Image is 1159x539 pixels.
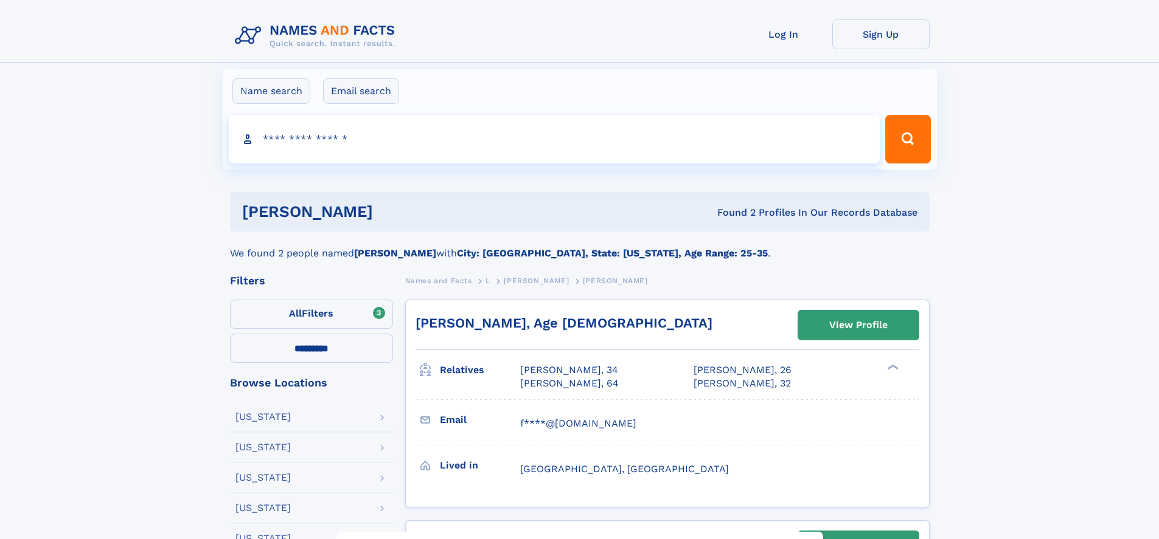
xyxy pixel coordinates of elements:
[520,463,729,475] span: [GEOGRAPHIC_DATA], [GEOGRAPHIC_DATA]
[798,311,919,340] a: View Profile
[235,412,291,422] div: [US_STATE]
[486,276,490,285] span: L
[440,410,520,430] h3: Email
[405,273,472,288] a: Names and Facts
[504,276,569,285] span: [PERSON_NAME]
[583,276,648,285] span: [PERSON_NAME]
[829,311,888,339] div: View Profile
[735,19,832,49] a: Log In
[504,273,569,288] a: [PERSON_NAME]
[694,363,792,377] a: [PERSON_NAME], 26
[235,442,291,452] div: [US_STATE]
[520,377,619,390] a: [PERSON_NAME], 64
[230,300,393,329] label: Filters
[323,78,399,104] label: Email search
[832,19,930,49] a: Sign Up
[230,19,405,52] img: Logo Names and Facts
[694,377,791,390] a: [PERSON_NAME], 32
[486,273,490,288] a: L
[235,473,291,482] div: [US_STATE]
[457,247,768,259] b: City: [GEOGRAPHIC_DATA], State: [US_STATE], Age Range: 25-35
[229,115,880,163] input: search input
[440,455,520,476] h3: Lived in
[235,503,291,513] div: [US_STATE]
[242,204,545,219] h1: [PERSON_NAME]
[520,363,618,377] a: [PERSON_NAME], 34
[232,78,310,104] label: Name search
[230,377,393,388] div: Browse Locations
[416,315,712,331] a: [PERSON_NAME], Age [DEMOGRAPHIC_DATA]
[440,360,520,380] h3: Relatives
[289,307,302,319] span: All
[545,206,917,219] div: Found 2 Profiles In Our Records Database
[230,232,930,261] div: We found 2 people named with .
[885,363,899,371] div: ❯
[885,115,930,163] button: Search Button
[354,247,436,259] b: [PERSON_NAME]
[230,275,393,286] div: Filters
